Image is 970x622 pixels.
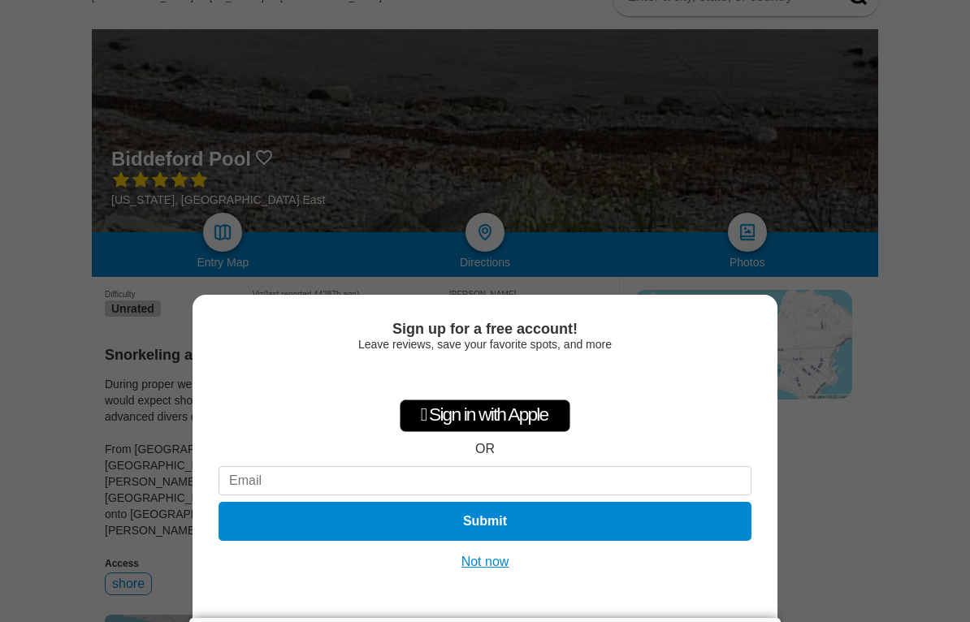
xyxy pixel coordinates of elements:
div: Sign in with Google. Opens in new tab [410,359,560,395]
iframe: Sign in with Google Button [402,359,568,395]
button: Submit [219,502,751,541]
input: Email [219,466,751,495]
button: Not now [457,554,514,570]
div: Sign in with Apple [400,400,570,432]
div: Leave reviews, save your favorite spots, and more [219,338,751,351]
div: OR [475,442,495,456]
div: Sign up for a free account! [219,321,751,338]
